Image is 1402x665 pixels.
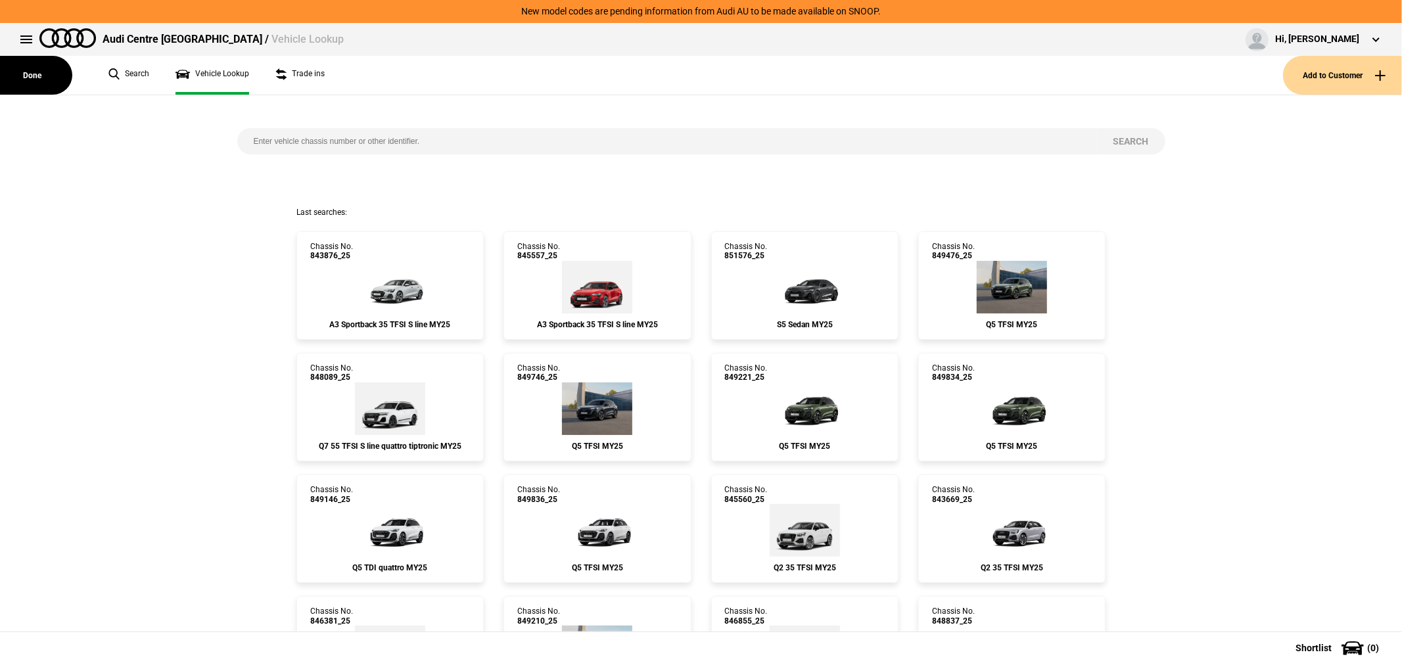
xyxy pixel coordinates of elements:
[1283,56,1402,95] button: Add to Customer
[973,382,1052,435] img: Audi_GUBAZG_25_FW_M4M4_PAH_WA7_6FJ_F80_H65_(Nadin:_6FJ_C56_F80_H65_PAH_S9S_WA7)_ext.png
[310,373,353,382] span: 848089_25
[310,363,353,382] div: Chassis No.
[725,442,885,451] div: Q5 TFSI MY25
[1276,631,1402,664] button: Shortlist(0)
[517,363,560,382] div: Chassis No.
[517,485,560,504] div: Chassis No.
[310,563,470,572] div: Q5 TDI quattro MY25
[770,504,840,557] img: Audi_GAGBKG_25_YM_Z9Z9_WA7_PXC_2JG_PAI_C7M_(Nadin:_2JG_C49_C7M_PAI_PXC_WA7)_ext.png
[932,363,975,382] div: Chassis No.
[517,320,677,329] div: A3 Sportback 35 TFSI S line MY25
[725,373,768,382] span: 849221_25
[558,504,637,557] img: Audi_GUBAZG_25_FW_Z9Z9_PAH_6FJ_(Nadin:_6FJ_C56_PAH)_ext.png
[932,485,975,504] div: Chassis No.
[310,616,353,626] span: 846381_25
[562,382,632,435] img: Audi_GUBAZG_25_FW_N7N7_3FU_PAH_WA7_6FJ_F80_H65_Y4T_(Nadin:_3FU_6FJ_C56_F80_H65_PAH_S9S_WA7_Y4T)_e...
[765,261,844,313] img: Audi_FU2S5Y_25S_GX_6Y6Y_PAH_9VS_WA2_PQ7_PYH_PWO_3FP_F19_(Nadin:_3FP_9VS_C92_F19_PAH_PQ7_PWO_PYH_S...
[1367,643,1379,653] span: ( 0 )
[725,563,885,572] div: Q2 35 TFSI MY25
[725,607,768,626] div: Chassis No.
[725,485,768,504] div: Chassis No.
[310,485,353,504] div: Chassis No.
[310,242,353,261] div: Chassis No.
[932,373,975,382] span: 849834_25
[973,504,1052,557] img: Audi_GAGBKG_25_YM_L5L5_WA7_4E7_PXC_2JG_PAI_C7M_(Nadin:_2JG_4E7_C48_C7M_PAI_PXC_WA7)_ext.png
[517,563,677,572] div: Q5 TFSI MY25
[103,32,344,47] div: Audi Centre [GEOGRAPHIC_DATA] /
[725,495,768,504] span: 845560_25
[175,56,249,95] a: Vehicle Lookup
[932,616,975,626] span: 848837_25
[310,251,353,260] span: 843876_25
[310,442,470,451] div: Q7 55 TFSI S line quattro tiptronic MY25
[932,242,975,261] div: Chassis No.
[350,261,429,313] img: Audi_8YFCYG_25_EI_2Y2Y_4E6_(Nadin:_4E6_C51)_ext.png
[932,442,1092,451] div: Q5 TFSI MY25
[725,242,768,261] div: Chassis No.
[355,382,425,435] img: Audi_4MQCX2_25_EI_2Y2Y_WC7_WA7_PAH_N0Q_54K_(Nadin:_54K_C93_N0Q_PAH_WA7_WC7)_ext.png
[1097,128,1165,154] button: Search
[932,563,1092,572] div: Q2 35 TFSI MY25
[517,616,560,626] span: 849210_25
[271,33,344,45] span: Vehicle Lookup
[517,495,560,504] span: 849836_25
[725,616,768,626] span: 846855_25
[517,373,560,382] span: 849746_25
[108,56,149,95] a: Search
[765,382,844,435] img: Audi_GUBAZG_25_FW_M4M4_3FU_PAH_WA7_6FJ_F80_H65_(Nadin:_3FU_6FJ_C56_F80_H65_PAH_S9S_WA7)_ext.png
[310,607,353,626] div: Chassis No.
[517,607,560,626] div: Chassis No.
[977,261,1047,313] img: Audi_GUBAZG_25_FW_M4M4_3FU_WA9_PAH_WA7_6FJ_PYH_F80_H65_(Nadin:_3FU_6FJ_C56_F80_H65_PAH_PYH_S9S_WA...
[237,128,1097,154] input: Enter vehicle chassis number or other identifier.
[932,320,1092,329] div: Q5 TFSI MY25
[1296,643,1332,653] span: Shortlist
[310,495,353,504] span: 849146_25
[725,320,885,329] div: S5 Sedan MY25
[932,251,975,260] span: 849476_25
[1275,33,1359,46] div: Hi, [PERSON_NAME]
[725,251,768,260] span: 851576_25
[932,495,975,504] span: 843669_25
[517,442,677,451] div: Q5 TFSI MY25
[725,363,768,382] div: Chassis No.
[39,28,96,48] img: audi.png
[275,56,325,95] a: Trade ins
[517,242,560,261] div: Chassis No.
[310,320,470,329] div: A3 Sportback 35 TFSI S line MY25
[350,504,429,557] img: Audi_GUBAUY_25_FW_2Y2Y_PAH_WA7_6FJ_F80_H65_(Nadin:_6FJ_C56_F80_H65_PAH_S9S_WA7)_ext.png
[296,208,347,217] span: Last searches:
[562,261,632,313] img: Audi_8YFCYG_25_EI_B1B1_WXC_PWL_WXC-2_(Nadin:_6FJ_C53_PWL_S9S_WXC)_ext.png
[517,251,560,260] span: 845557_25
[932,607,975,626] div: Chassis No.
